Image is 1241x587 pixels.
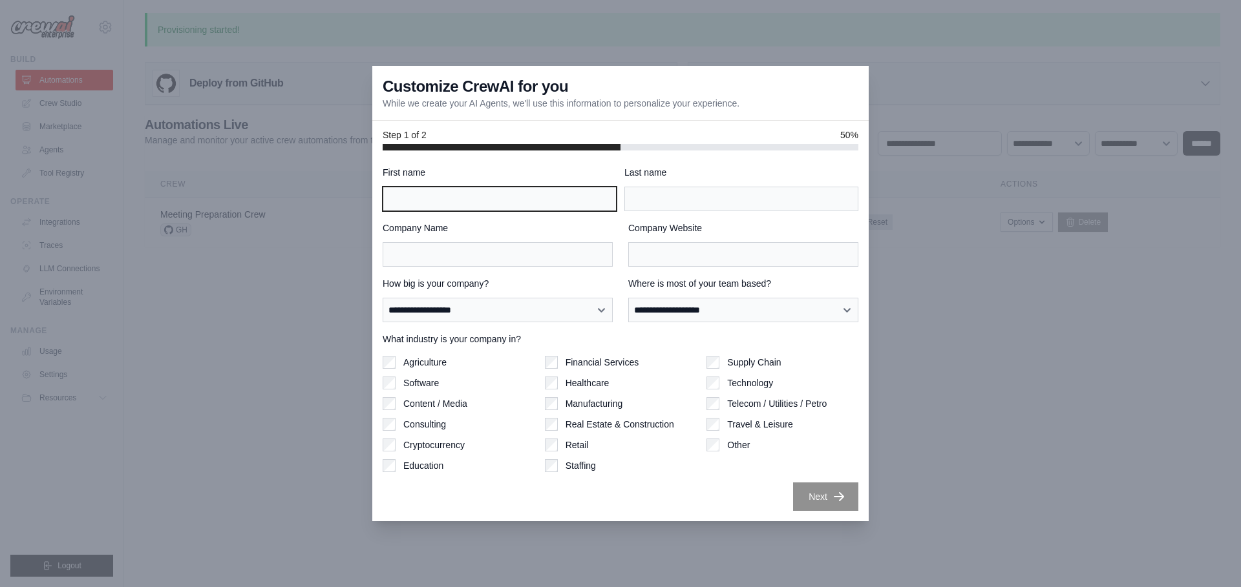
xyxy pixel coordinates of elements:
label: Supply Chain [727,356,781,369]
label: Last name [624,166,858,179]
label: Content / Media [403,397,467,410]
span: 50% [840,129,858,141]
label: Software [403,376,439,389]
button: Next [793,482,858,511]
label: Education [403,459,443,472]
label: Consulting [403,418,446,431]
label: Telecom / Utilities / Petro [727,397,827,410]
label: Manufacturing [566,397,623,410]
label: Real Estate & Construction [566,418,674,431]
label: Staffing [566,459,596,472]
span: Step 1 of 2 [383,129,427,141]
label: Where is most of your team based? [628,277,858,290]
label: Technology [727,376,773,389]
label: Other [727,438,750,451]
label: What industry is your company in? [383,333,858,345]
label: How big is your company? [383,277,613,290]
label: Cryptocurrency [403,438,465,451]
h3: Customize CrewAI for you [383,76,568,97]
label: Company Website [628,221,858,234]
label: Travel & Leisure [727,418,792,431]
p: While we create your AI Agents, we'll use this information to personalize your experience. [383,97,739,110]
label: Healthcare [566,376,610,389]
label: Agriculture [403,356,447,369]
label: First name [383,166,617,179]
label: Financial Services [566,356,639,369]
label: Retail [566,438,589,451]
label: Company Name [383,221,613,234]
